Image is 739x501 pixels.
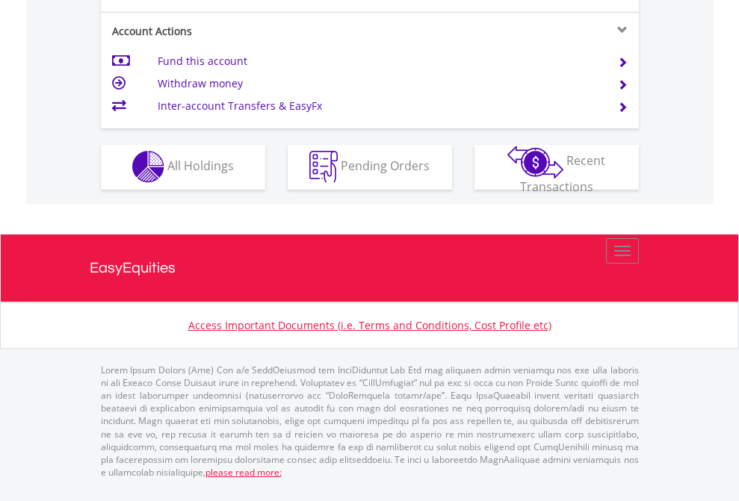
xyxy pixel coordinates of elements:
[132,151,164,183] img: holdings-wht.png
[474,145,639,190] button: Recent Transactions
[101,364,639,479] p: Lorem Ipsum Dolors (Ame) Con a/e SeddOeiusmod tem InciDiduntut Lab Etd mag aliquaen admin veniamq...
[188,318,551,332] a: Access Important Documents (i.e. Terms and Conditions, Cost Profile etc)
[158,50,599,72] td: Fund this account
[288,145,452,190] button: Pending Orders
[309,151,338,183] img: pending_instructions-wht.png
[341,158,430,174] span: Pending Orders
[158,72,599,95] td: Withdraw money
[158,95,599,117] td: Inter-account Transfers & EasyFx
[507,146,563,178] img: transactions-zar-wht.png
[90,234,650,302] a: EasyEquities
[101,24,370,39] div: Account Actions
[520,152,606,195] span: Recent Transactions
[101,145,265,190] button: All Holdings
[205,466,282,479] a: please read more:
[167,158,234,174] span: All Holdings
